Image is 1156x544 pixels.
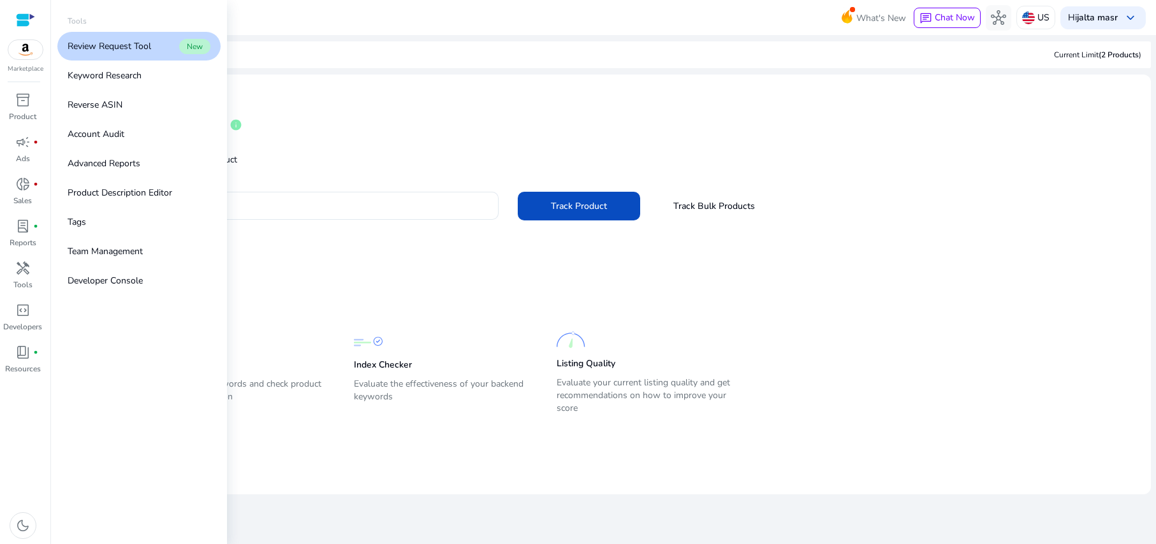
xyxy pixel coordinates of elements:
[79,153,1128,166] p: Get in-depth details by tracking product
[68,98,122,111] p: Reverse ASIN
[68,186,172,199] p: Product Description Editor
[33,224,38,229] span: fiber_manual_record
[68,69,142,82] p: Keyword Research
[354,327,383,355] img: Index Checker
[152,378,328,413] p: Start tracking keywords and check product ranking and position
[1068,13,1118,22] p: Hi
[33,182,38,187] span: fiber_manual_record
[15,518,31,533] span: dark_mode
[5,363,41,375] p: Resources
[10,237,36,248] p: Reports
[15,92,31,108] span: inventory_2
[518,192,640,220] button: Track Product
[68,15,87,27] p: Tools
[15,218,31,234] span: lab_profile
[68,157,140,170] p: Advanced Reports
[15,176,31,192] span: donut_small
[557,326,585,354] img: Listing Quality
[16,153,30,164] p: Ads
[354,359,412,371] p: Index Checker
[8,64,43,74] p: Marketplace
[15,345,31,360] span: book_4
[1037,6,1050,29] p: US
[179,39,210,54] span: New
[919,12,932,25] span: chat
[557,357,615,370] p: Listing Quality
[68,245,143,258] p: Team Management
[230,118,242,131] span: info
[68,127,124,141] p: Account Audit
[856,7,906,29] span: What's New
[3,321,42,333] p: Developers
[1123,10,1138,25] span: keyboard_arrow_down
[68,274,143,287] p: Developer Console
[33,350,38,355] span: fiber_manual_record
[9,111,36,122] p: Product
[13,279,33,290] p: Tools
[557,376,733,415] p: Evaluate your current listing quality and get recommendations on how to improve your score
[15,261,31,276] span: handyman
[914,8,981,28] button: chatChat Now
[68,215,86,229] p: Tags
[1054,49,1141,61] div: Current Limit )
[551,199,607,213] span: Track Product
[13,195,32,206] p: Sales
[1099,50,1139,60] span: (2 Products
[15,303,31,318] span: code_blocks
[33,140,38,145] span: fiber_manual_record
[68,39,151,53] p: Review Request Tool
[673,199,755,213] span: Track Bulk Products
[1077,11,1118,24] b: jalta masr
[15,134,31,150] span: campaign
[935,11,975,24] span: Chat Now
[354,378,530,413] p: Evaluate the effectiveness of your backend keywords
[653,192,775,220] button: Track Bulk Products
[8,40,43,59] img: amazon.svg
[986,5,1011,31] button: hub
[1022,11,1035,24] img: us.svg
[991,10,1006,25] span: hub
